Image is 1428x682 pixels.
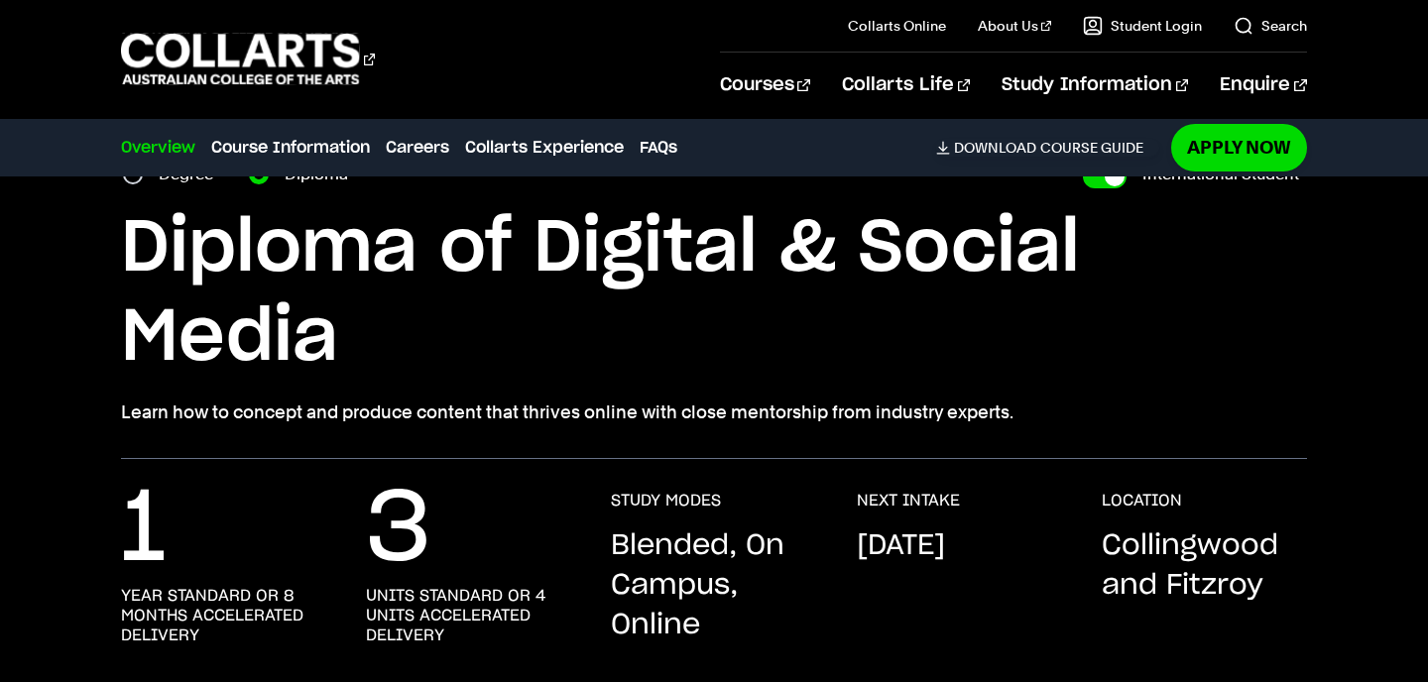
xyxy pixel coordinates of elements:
[611,526,816,645] p: Blended, On Campus, Online
[121,136,195,160] a: Overview
[640,136,677,160] a: FAQs
[842,53,970,118] a: Collarts Life
[465,136,624,160] a: Collarts Experience
[121,491,166,570] p: 1
[1171,124,1307,170] a: Apply Now
[211,136,370,160] a: Course Information
[936,139,1159,157] a: DownloadCourse Guide
[857,491,960,511] h3: NEXT INTAKE
[121,31,375,87] div: Go to homepage
[954,139,1036,157] span: Download
[1234,16,1307,36] a: Search
[1083,16,1202,36] a: Student Login
[121,398,1306,426] p: Learn how to concept and produce content that thrives online with close mentorship from industry ...
[366,491,431,570] p: 3
[1102,526,1307,606] p: Collingwood and Fitzroy
[1002,53,1188,118] a: Study Information
[978,16,1051,36] a: About Us
[121,586,326,645] h3: year standard or 8 months accelerated delivery
[611,491,721,511] h3: STUDY MODES
[857,526,945,566] p: [DATE]
[1102,491,1182,511] h3: LOCATION
[1220,53,1306,118] a: Enquire
[386,136,449,160] a: Careers
[720,53,810,118] a: Courses
[121,204,1306,383] h1: Diploma of Digital & Social Media
[366,586,571,645] h3: units standard or 4 units accelerated delivery
[848,16,946,36] a: Collarts Online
